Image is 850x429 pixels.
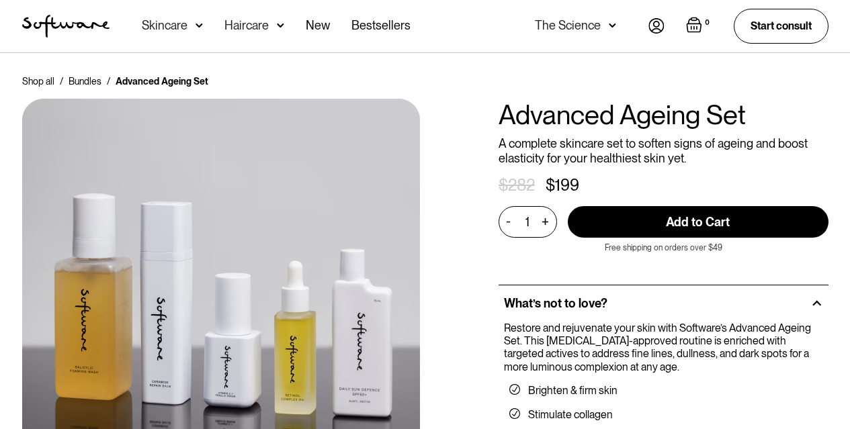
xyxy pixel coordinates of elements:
a: Open empty cart [686,17,712,36]
img: arrow down [277,19,284,32]
img: arrow down [196,19,203,32]
h1: Advanced Ageing Set [499,99,828,131]
div: $ [499,176,508,195]
li: Stimulate collagen [509,408,818,422]
div: $ [546,176,555,195]
a: Bundles [69,75,101,88]
div: 0 [702,17,712,29]
input: Add to Cart [568,206,828,238]
div: Skincare [142,19,187,32]
img: arrow down [609,19,616,32]
h2: What’s not to love? [504,296,607,311]
li: Brighten & firm skin [509,384,818,397]
div: - [506,214,515,229]
a: Start consult [734,9,828,43]
p: Restore and rejuvenate your skin with Software’s Advanced Ageing Set. This [MEDICAL_DATA]-approve... [504,322,818,373]
div: / [60,75,63,88]
div: / [107,75,110,88]
img: Software Logo [22,15,110,38]
div: 199 [555,176,579,195]
div: The Science [535,19,601,32]
p: Free shipping on orders over $49 [605,243,722,252]
a: Shop all [22,75,54,88]
div: 282 [508,176,535,195]
p: A complete skincare set to soften signs of ageing and boost elasticity for your healthiest skin yet. [499,136,828,165]
a: home [22,15,110,38]
div: + [538,214,553,230]
div: Haircare [224,19,269,32]
div: Advanced Ageing Set [116,75,208,88]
